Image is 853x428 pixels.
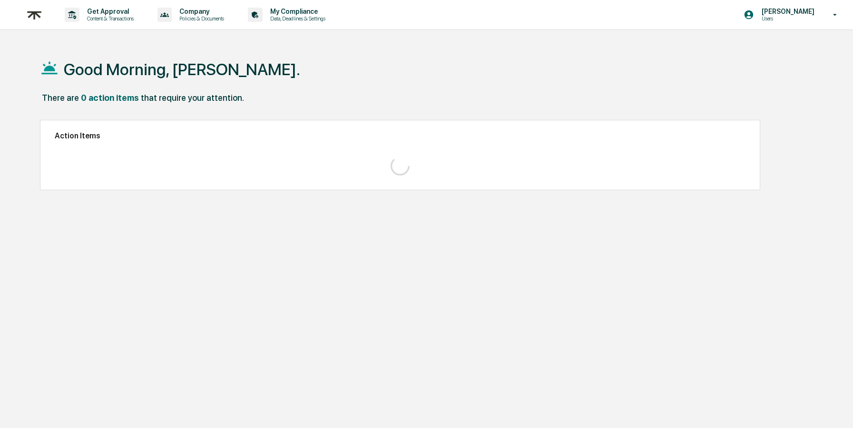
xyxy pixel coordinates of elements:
[263,8,330,15] p: My Compliance
[172,8,229,15] p: Company
[23,3,46,27] img: logo
[172,15,229,22] p: Policies & Documents
[81,93,139,103] div: 0 action items
[42,93,79,103] div: There are
[55,131,745,140] h2: Action Items
[79,15,138,22] p: Content & Transactions
[754,8,819,15] p: [PERSON_NAME]
[754,15,819,22] p: Users
[141,93,244,103] div: that require your attention.
[64,60,300,79] h1: Good Morning, [PERSON_NAME].
[263,15,330,22] p: Data, Deadlines & Settings
[79,8,138,15] p: Get Approval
